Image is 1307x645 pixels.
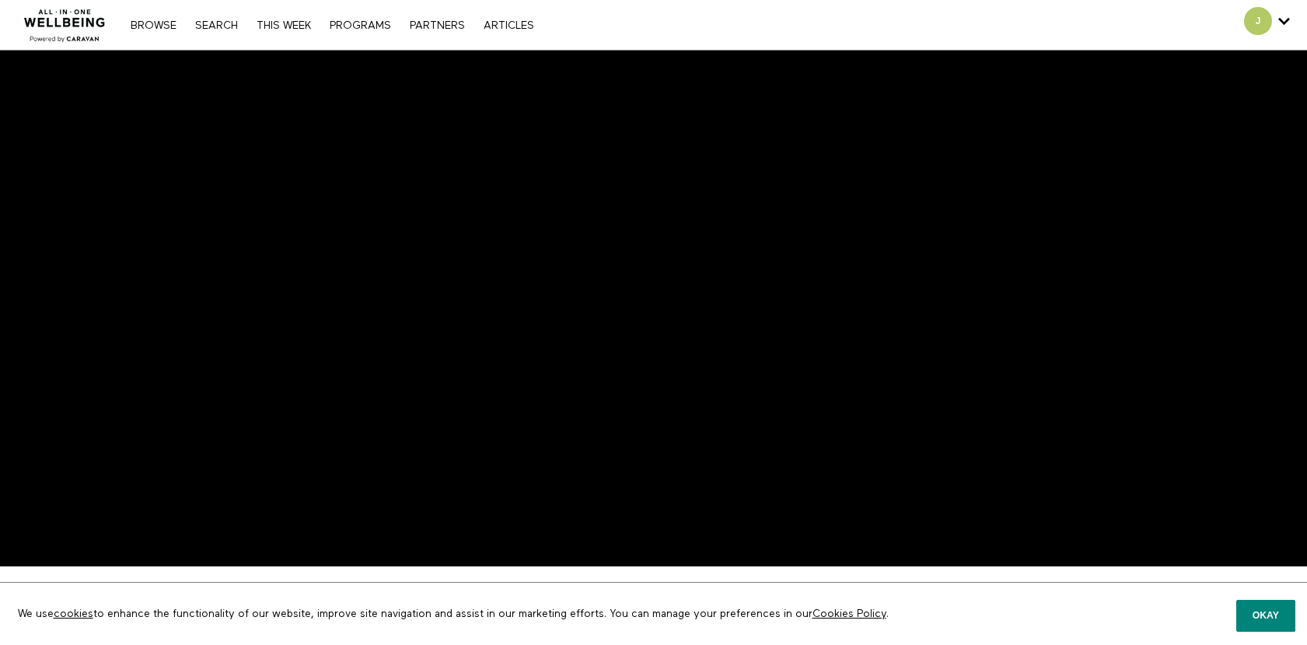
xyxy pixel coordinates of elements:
a: Cookies Policy [813,608,886,619]
a: Search [187,20,246,31]
a: PROGRAMS [322,20,399,31]
p: We use to enhance the functionality of our website, improve site navigation and assist in our mar... [6,594,1029,633]
button: Okay [1236,600,1295,631]
a: Browse [123,20,184,31]
a: THIS WEEK [249,20,319,31]
a: ARTICLES [476,20,542,31]
nav: Primary [123,17,541,33]
a: PARTNERS [402,20,473,31]
a: cookies [54,608,93,619]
